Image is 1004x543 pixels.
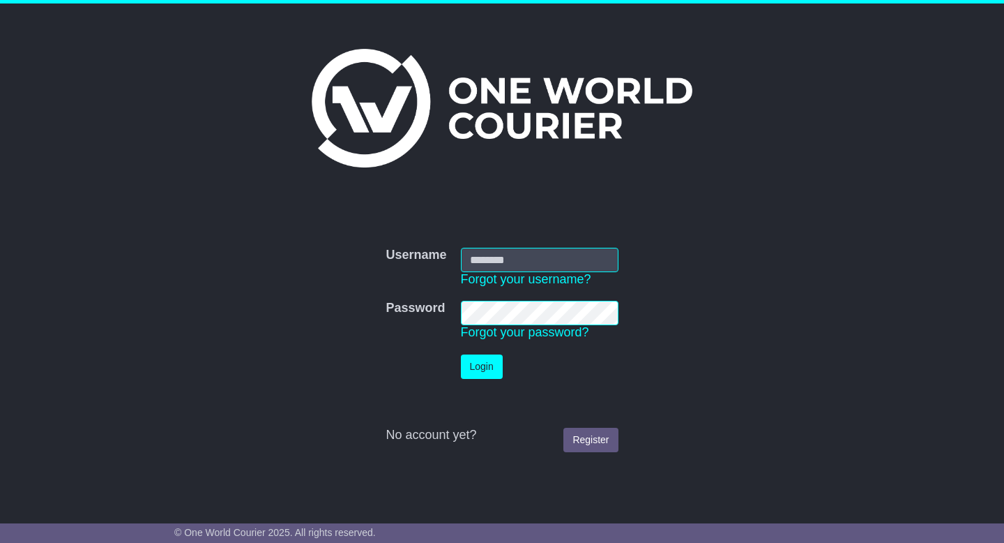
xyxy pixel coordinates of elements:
div: No account yet? [386,428,618,443]
a: Forgot your password? [461,325,589,339]
button: Login [461,355,503,379]
span: © One World Courier 2025. All rights reserved. [174,527,376,538]
a: Register [563,428,618,452]
label: Username [386,248,446,263]
label: Password [386,301,445,316]
img: One World [312,49,692,168]
a: Forgot your username? [461,272,591,286]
